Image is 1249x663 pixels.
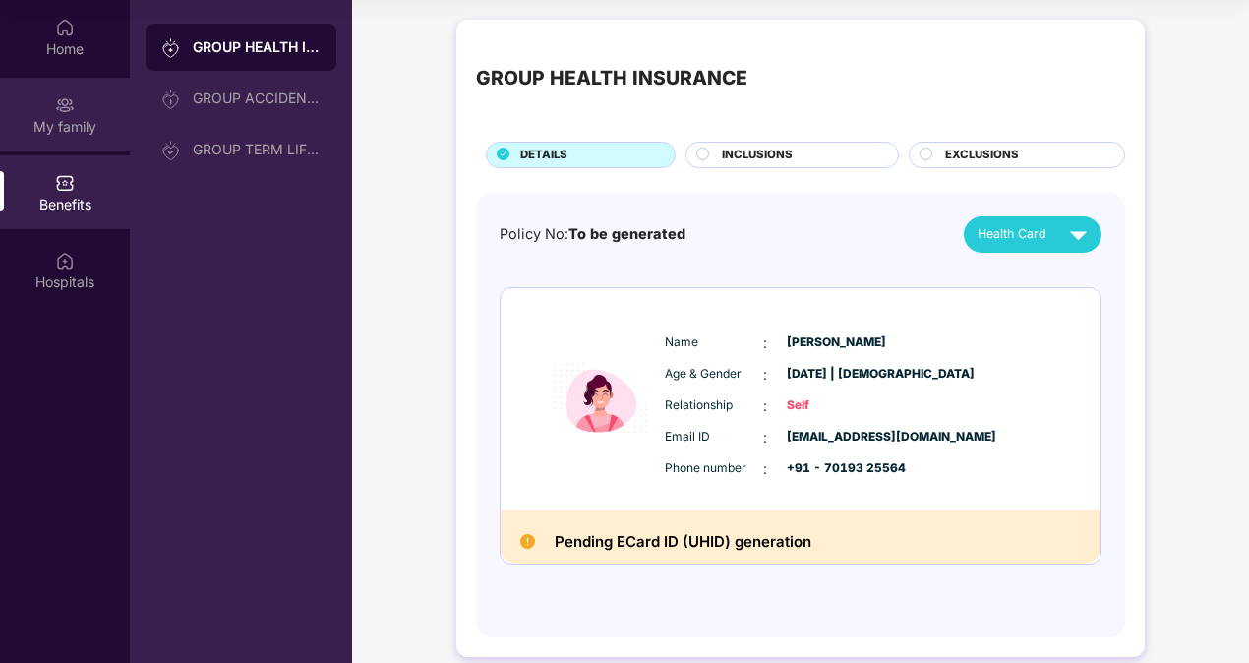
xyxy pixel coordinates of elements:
[763,458,767,480] span: :
[542,318,660,480] img: icon
[787,396,885,415] span: Self
[193,37,321,57] div: GROUP HEALTH INSURANCE
[978,224,1046,244] span: Health Card
[665,459,763,478] span: Phone number
[193,142,321,157] div: GROUP TERM LIFE INSURANCE
[55,251,75,271] img: svg+xml;base64,PHN2ZyBpZD0iSG9zcGl0YWxzIiB4bWxucz0iaHR0cDovL3d3dy53My5vcmcvMjAwMC9zdmciIHdpZHRoPS...
[55,95,75,115] img: svg+xml;base64,PHN2ZyB3aWR0aD0iMjAiIGhlaWdodD0iMjAiIHZpZXdCb3g9IjAgMCAyMCAyMCIgZmlsbD0ibm9uZSIgeG...
[161,90,181,109] img: svg+xml;base64,PHN2ZyB3aWR0aD0iMjAiIGhlaWdodD0iMjAiIHZpZXdCb3g9IjAgMCAyMCAyMCIgZmlsbD0ibm9uZSIgeG...
[722,147,793,164] span: INCLUSIONS
[787,459,885,478] span: +91 - 70193 25564
[787,333,885,352] span: [PERSON_NAME]
[787,365,885,384] span: [DATE] | [DEMOGRAPHIC_DATA]
[665,428,763,447] span: Email ID
[500,223,685,246] div: Policy No:
[763,332,767,354] span: :
[55,18,75,37] img: svg+xml;base64,PHN2ZyBpZD0iSG9tZSIgeG1sbnM9Imh0dHA6Ly93d3cudzMub3JnLzIwMDAvc3ZnIiB3aWR0aD0iMjAiIG...
[964,216,1101,253] button: Health Card
[161,141,181,160] img: svg+xml;base64,PHN2ZyB3aWR0aD0iMjAiIGhlaWdodD0iMjAiIHZpZXdCb3g9IjAgMCAyMCAyMCIgZmlsbD0ibm9uZSIgeG...
[161,38,181,58] img: svg+xml;base64,PHN2ZyB3aWR0aD0iMjAiIGhlaWdodD0iMjAiIHZpZXdCb3g9IjAgMCAyMCAyMCIgZmlsbD0ibm9uZSIgeG...
[193,90,321,106] div: GROUP ACCIDENTAL INSURANCE
[555,529,811,555] h2: Pending ECard ID (UHID) generation
[763,427,767,449] span: :
[665,365,763,384] span: Age & Gender
[55,173,75,193] img: svg+xml;base64,PHN2ZyBpZD0iQmVuZWZpdHMiIHhtbG5zPSJodHRwOi8vd3d3LnczLm9yZy8yMDAwL3N2ZyIgd2lkdGg9Ij...
[665,396,763,415] span: Relationship
[520,534,535,549] img: Pending
[763,364,767,386] span: :
[763,395,767,417] span: :
[476,63,747,93] div: GROUP HEALTH INSURANCE
[787,428,885,447] span: [EMAIL_ADDRESS][DOMAIN_NAME]
[945,147,1019,164] span: EXCLUSIONS
[568,225,685,242] span: To be generated
[520,147,567,164] span: DETAILS
[1061,217,1096,252] img: svg+xml;base64,PHN2ZyB4bWxucz0iaHR0cDovL3d3dy53My5vcmcvMjAwMC9zdmciIHZpZXdCb3g9IjAgMCAyNCAyNCIgd2...
[665,333,763,352] span: Name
